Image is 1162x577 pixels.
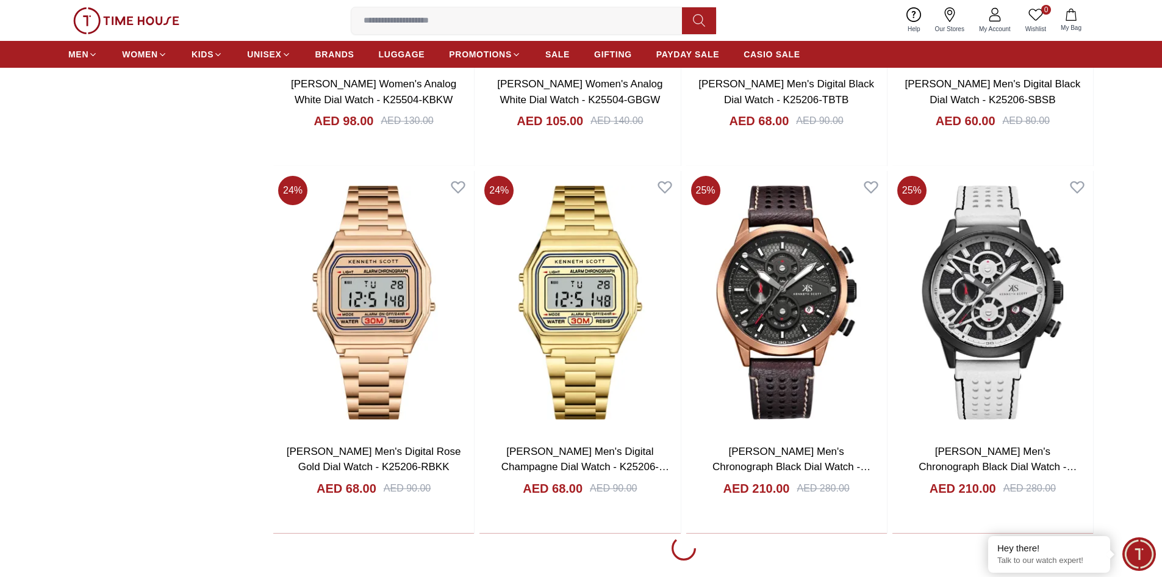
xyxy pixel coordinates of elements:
a: 0Wishlist [1018,5,1053,36]
img: Kenneth Scott Men's Digital Rose Gold Dial Watch - K25206-RBKK [273,171,474,434]
a: [PERSON_NAME] Men's Digital Rose Gold Dial Watch - K25206-RBKK [287,446,461,473]
p: Talk to our watch expert! [997,556,1101,566]
span: MEN [68,48,88,60]
img: ... [73,7,179,34]
div: AED 130.00 [381,114,433,128]
span: PAYDAY SALE [656,48,719,60]
span: 24 % [484,176,514,205]
a: BRANDS [315,43,354,65]
div: AED 140.00 [590,114,643,128]
span: 25 % [691,176,720,205]
span: WOMEN [122,48,158,60]
a: PAYDAY SALE [656,43,719,65]
a: [PERSON_NAME] Women's Analog White Dial Watch - K25504-KBKW [291,78,456,106]
a: GIFTING [594,43,632,65]
span: 25 % [897,176,927,205]
span: My Bag [1056,23,1086,32]
h4: AED 105.00 [517,112,583,129]
h4: AED 210.00 [930,480,996,497]
div: AED 90.00 [384,481,431,496]
h4: AED 98.00 [314,112,374,129]
a: UNISEX [247,43,290,65]
span: SALE [545,48,570,60]
a: PROMOTIONS [449,43,521,65]
span: BRANDS [315,48,354,60]
h4: AED 68.00 [317,480,376,497]
a: CASIO SALE [744,43,800,65]
img: Kenneth Scott Men's Chronograph Black Dial Watch - K25108-BLWB [892,171,1093,434]
img: Kenneth Scott Men's Chronograph Black Dial Watch - K25108-DLDB [686,171,887,434]
h4: AED 60.00 [936,112,995,129]
span: LUGGAGE [379,48,425,60]
a: [PERSON_NAME] Men's Digital Black Dial Watch - K25206-TBTB [698,78,874,106]
div: AED 90.00 [590,481,637,496]
div: Chat Widget [1122,537,1156,571]
a: WOMEN [122,43,167,65]
span: Wishlist [1020,24,1051,34]
a: [PERSON_NAME] Men's Chronograph Black Dial Watch - K25108-DLDB [712,446,870,488]
span: 0 [1041,5,1051,15]
span: PROMOTIONS [449,48,512,60]
span: CASIO SALE [744,48,800,60]
img: Kenneth Scott Men's Digital Champagne Dial Watch - K25206-GBGC [479,171,680,434]
a: LUGGAGE [379,43,425,65]
a: [PERSON_NAME] Men's Digital Champagne Dial Watch - K25206-GBGC [501,446,669,488]
h4: AED 210.00 [723,480,790,497]
span: 24 % [278,176,307,205]
span: KIDS [192,48,213,60]
div: Hey there! [997,542,1101,554]
span: My Account [974,24,1016,34]
span: Our Stores [930,24,969,34]
span: GIFTING [594,48,632,60]
a: [PERSON_NAME] Men's Digital Black Dial Watch - K25206-SBSB [905,78,1081,106]
h4: AED 68.00 [730,112,789,129]
div: AED 90.00 [796,114,843,128]
div: AED 280.00 [797,481,849,496]
h4: AED 68.00 [523,480,583,497]
a: [PERSON_NAME] Men's Chronograph Black Dial Watch - K25108-BLWB [919,446,1077,488]
div: AED 280.00 [1003,481,1056,496]
button: My Bag [1053,6,1089,35]
a: KIDS [192,43,223,65]
a: MEN [68,43,98,65]
span: UNISEX [247,48,281,60]
a: [PERSON_NAME] Women's Analog White Dial Watch - K25504-GBGW [497,78,662,106]
div: AED 80.00 [1003,114,1050,128]
a: Help [900,5,928,36]
a: Our Stores [928,5,972,36]
span: Help [903,24,925,34]
a: SALE [545,43,570,65]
